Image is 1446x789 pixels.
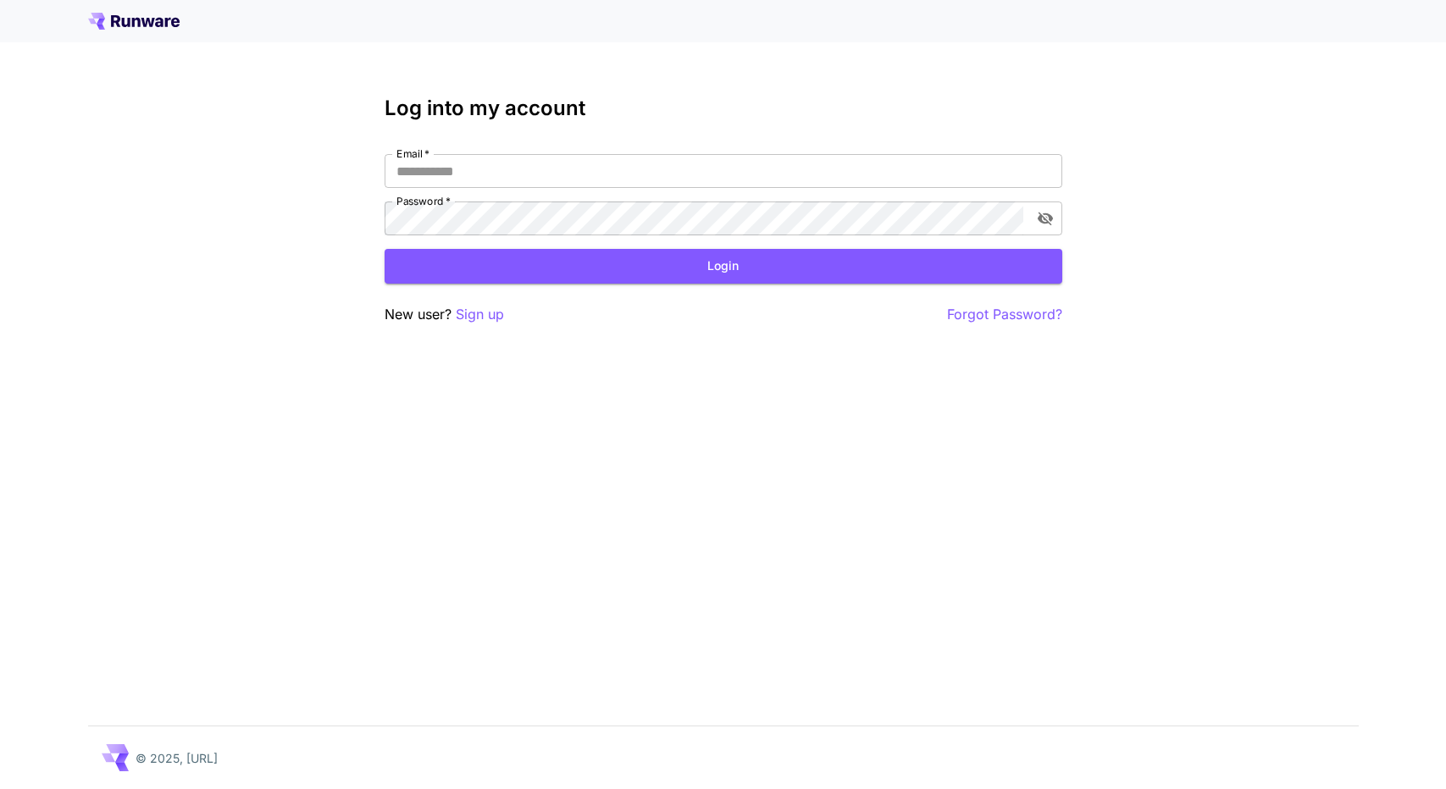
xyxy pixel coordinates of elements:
[396,194,451,208] label: Password
[396,146,429,161] label: Email
[136,749,218,767] p: © 2025, [URL]
[947,304,1062,325] button: Forgot Password?
[1030,203,1061,234] button: toggle password visibility
[456,304,504,325] button: Sign up
[385,304,504,325] p: New user?
[385,249,1062,284] button: Login
[385,97,1062,120] h3: Log into my account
